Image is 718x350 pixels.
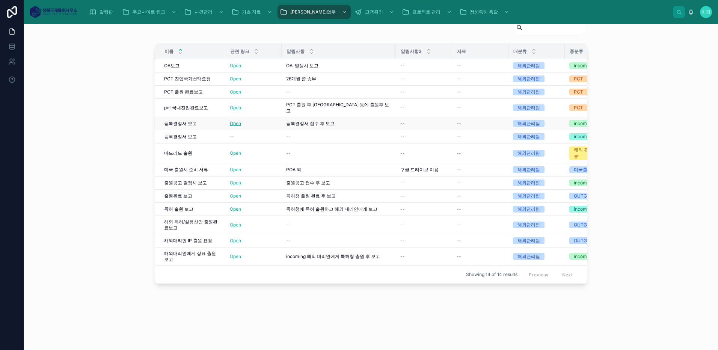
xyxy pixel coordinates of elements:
span: 중분류 [570,48,583,54]
a: Open [230,238,241,243]
div: OUTGOING IP [574,222,603,228]
span: 기초 자료 [242,9,261,15]
span: -- [286,134,291,140]
span: OA보고 [164,63,179,69]
span: -- [457,253,461,259]
span: -- [457,76,461,82]
span: 자료 [457,48,466,54]
span: 특허청 출원 완료 후 보고 [286,193,336,199]
img: App logo [30,6,77,18]
span: Showing 14 of 14 results [466,272,517,278]
div: incoming 상표 [574,120,603,127]
span: 프로젝트 관리 [412,9,440,15]
div: 미국출원 [574,166,592,173]
div: 해외관리팀 [517,120,540,127]
div: scrollable content [83,4,673,20]
span: 주요사이트 링크 [133,9,165,15]
div: incoming 특허 [574,133,603,140]
span: -- [400,134,405,140]
a: 고객관리 [352,5,398,19]
span: 미국 출원시 준비 서류 [164,167,208,173]
span: -- [400,238,405,244]
span: PCT 출원 완료보고 [164,89,203,95]
span: -- [400,180,405,186]
span: 해외 특허/실용신안 출원완료보고 [164,219,221,231]
span: -- [400,121,405,127]
div: incoming 상표 [574,180,603,186]
span: -- [457,63,461,69]
div: PCT [574,104,583,111]
span: PCT 출원 후 [GEOGRAPHIC_DATA] 등에 출원후 보고 [286,102,391,114]
a: 주요사이트 링크 [120,5,180,19]
span: 해외대리인 IP 출원 요청 [164,238,212,244]
div: OUTGOING IP [574,193,603,199]
div: 해외관리팀 [517,75,540,82]
span: -- [286,89,291,95]
div: PCT [574,75,583,82]
span: -- [400,76,405,82]
a: Open [230,105,241,110]
span: 대분류 [513,48,527,54]
span: incoming 해외 대리인에게 특허청 출원 후 보고 [286,253,380,259]
span: 알림판 [100,9,113,15]
a: 정혜특허 총괄 [457,5,513,19]
div: PCT [574,89,583,95]
a: Open [230,206,241,212]
span: -- [400,105,405,111]
a: Open [230,63,241,68]
span: -- [457,89,461,95]
span: 등록결정서 보고 [164,121,197,127]
span: 구글 드라이브 이용 [400,167,439,173]
span: -- [286,222,291,228]
div: incoming 상표 [574,62,603,69]
div: 해외 관리팀 직무서류 [574,146,612,160]
a: Open [230,222,241,228]
a: Open [230,180,241,186]
span: 출원공고 접수 후 보고 [286,180,330,186]
span: -- [400,89,405,95]
div: incoming 상표 [574,253,603,260]
div: 해외관리팀 [517,222,540,228]
span: -- [400,206,405,212]
span: -- [286,238,291,244]
a: Open [230,89,241,95]
span: 관련 링크 [230,48,249,54]
span: -- [400,253,405,259]
span: -- [457,167,461,173]
span: 알림사항2 [401,48,422,54]
div: 해외관리팀 [517,206,540,213]
span: -- [457,105,461,111]
div: 해외관리팀 [517,133,540,140]
span: 출원완료 보고 [164,193,192,199]
span: pct 국내진입완료보고 [164,105,208,111]
span: 이김 [701,9,710,15]
div: 해외관리팀 [517,62,540,69]
span: 등록결정서 접수 후 보고 [286,121,335,127]
a: [PERSON_NAME]업무 [278,5,351,19]
span: 출원공고 결정시 보고 [164,180,207,186]
span: 마드리드 출원 [164,150,192,156]
span: 등록결정서 보고 [164,134,197,140]
span: -- [286,150,291,156]
span: 고객관리 [365,9,383,15]
div: 해외관리팀 [517,237,540,244]
div: 해외관리팀 [517,180,540,186]
span: -- [230,134,234,140]
a: 알림판 [87,5,118,19]
span: -- [457,206,461,212]
div: OUTGOING IP [574,237,603,244]
div: 해외관리팀 [517,150,540,157]
span: -- [400,63,405,69]
span: -- [457,121,461,127]
span: PCT 진입국가선택요청 [164,76,211,82]
span: 특허 출원 보고 [164,206,193,212]
span: -- [457,238,461,244]
a: Open [230,76,241,81]
span: 사건관리 [195,9,213,15]
span: 특허청에 특허 출원하고 해외 대리인에게 보고 [286,206,377,212]
a: 기초 자료 [229,5,276,19]
div: 해외관리팀 [517,253,540,260]
a: 프로젝트 관리 [400,5,456,19]
span: 알림사항 [287,48,305,54]
div: 해외관리팀 [517,193,540,199]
